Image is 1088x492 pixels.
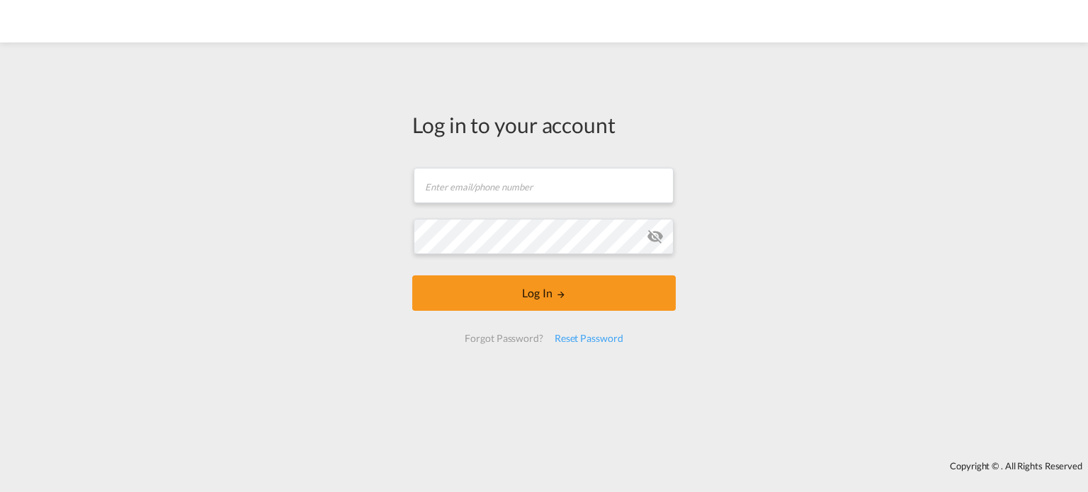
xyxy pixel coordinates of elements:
input: Enter email/phone number [414,168,674,203]
button: LOGIN [412,275,676,311]
div: Log in to your account [412,110,676,139]
div: Reset Password [549,326,629,351]
div: Forgot Password? [459,326,548,351]
md-icon: icon-eye-off [647,228,664,245]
